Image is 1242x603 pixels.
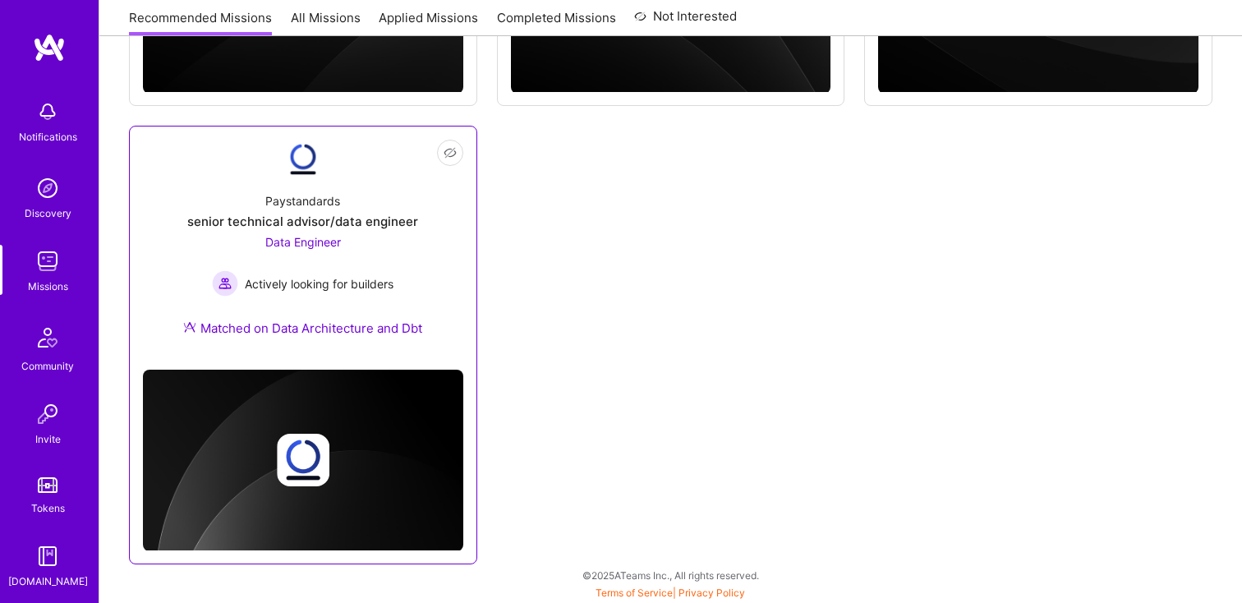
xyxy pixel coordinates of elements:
div: senior technical advisor/data engineer [187,213,418,230]
a: Recommended Missions [129,9,272,36]
div: [DOMAIN_NAME] [8,573,88,590]
div: Invite [35,430,61,448]
img: discovery [31,172,64,205]
a: All Missions [291,9,361,36]
div: Paystandards [265,192,340,209]
a: Company LogoPaystandardssenior technical advisor/data engineerData Engineer Actively looking for ... [143,140,463,357]
span: Actively looking for builders [245,275,393,292]
a: Privacy Policy [678,587,745,599]
span: | [596,587,745,599]
div: © 2025 ATeams Inc., All rights reserved. [99,555,1242,596]
div: Discovery [25,205,71,222]
div: Missions [28,278,68,295]
img: guide book [31,540,64,573]
i: icon EyeClosed [444,146,457,159]
div: Community [21,357,74,375]
div: Tokens [31,499,65,517]
img: teamwork [31,245,64,278]
span: Data Engineer [265,235,341,249]
div: Matched on Data Architecture and Dbt [183,320,422,337]
img: Invite [31,398,64,430]
img: Community [28,318,67,357]
img: Actively looking for builders [212,270,238,297]
img: logo [33,33,66,62]
a: Completed Missions [497,9,616,36]
img: bell [31,95,64,128]
img: Company logo [277,434,329,486]
img: cover [143,370,463,551]
img: tokens [38,477,57,493]
a: Terms of Service [596,587,673,599]
a: Not Interested [634,7,737,36]
img: Company Logo [283,140,323,179]
img: Ateam Purple Icon [183,320,196,334]
div: Notifications [19,128,77,145]
a: Applied Missions [379,9,478,36]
